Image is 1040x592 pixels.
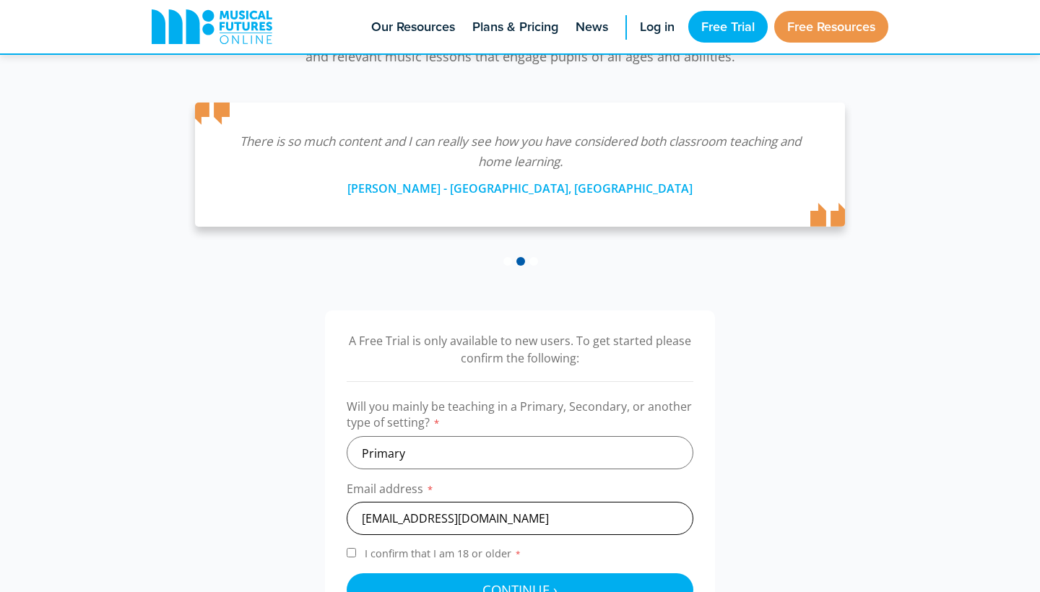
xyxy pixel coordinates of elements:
[688,11,768,43] a: Free Trial
[224,172,816,198] div: [PERSON_NAME] - [GEOGRAPHIC_DATA], [GEOGRAPHIC_DATA]
[347,481,693,502] label: Email address
[640,17,675,37] span: Log in
[774,11,888,43] a: Free Resources
[347,399,693,436] label: Will you mainly be teaching in a Primary, Secondary, or another type of setting?
[472,17,558,37] span: Plans & Pricing
[347,332,693,367] p: A Free Trial is only available to new users. To get started please confirm the following:
[371,17,455,37] span: Our Resources
[576,17,608,37] span: News
[347,548,356,557] input: I confirm that I am 18 or older*
[362,547,524,560] span: I confirm that I am 18 or older
[224,131,816,172] p: There is so much content and I can really see how you have considered both classroom teaching and...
